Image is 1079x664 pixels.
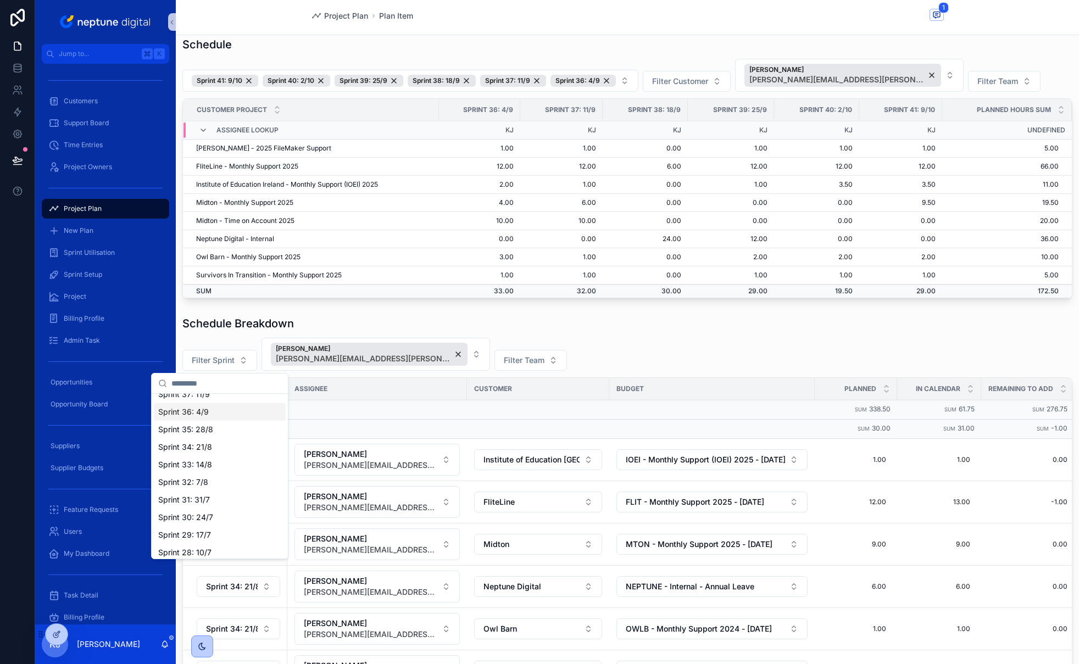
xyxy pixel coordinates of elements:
[520,194,603,212] td: 6.00
[688,140,774,158] td: 1.00
[988,540,1067,549] span: 0.00
[821,578,891,595] a: 6.00
[826,498,886,506] span: 12.00
[64,527,82,536] span: Users
[520,121,603,140] td: KJ
[51,378,92,387] span: Opportunities
[688,121,774,140] td: KJ
[294,612,460,645] a: Select Button
[294,528,460,560] button: Select Button
[988,624,1067,633] a: 0.00
[1037,426,1049,432] small: Sum
[944,406,956,412] small: Sum
[64,204,102,213] span: Project Plan
[942,194,1072,212] td: 19.50
[859,176,942,194] td: 3.50
[483,539,509,550] span: Midton
[603,194,688,212] td: 0.00
[520,212,603,230] td: 10.00
[616,618,808,639] button: Select Button
[774,230,859,248] td: 0.00
[908,540,970,549] span: 9.00
[616,384,644,393] span: Budget
[294,613,460,645] button: Select Button
[474,534,602,555] button: Select Button
[64,270,102,279] span: Sprint Setup
[413,76,460,85] span: Sprint 38: 18/9
[77,639,140,650] p: [PERSON_NAME]
[271,343,468,366] button: Unselect 69
[276,344,452,353] span: [PERSON_NAME]
[294,571,460,602] button: Select Button
[276,353,452,364] span: [PERSON_NAME][EMAIL_ADDRESS][PERSON_NAME][DOMAIN_NAME]
[183,212,439,230] td: Midton - Time on Account 2025
[64,505,118,514] span: Feature Requests
[603,158,688,176] td: 6.00
[859,266,942,284] td: 1.00
[183,176,439,194] td: Institute of Education Ireland - Monthly Support (IOEI) 2025
[42,243,169,263] a: Sprint Utilisation
[884,105,935,114] span: Sprint 41: 9/10
[42,135,169,155] a: Time Entries
[51,442,80,450] span: Suppliers
[942,284,1072,298] td: 172.50
[474,492,602,512] button: Select Button
[183,230,439,248] td: Neptune Digital - Internal
[158,529,211,540] span: Sprint 29: 17/7
[294,570,460,603] a: Select Button
[42,287,169,306] a: Project
[439,212,520,230] td: 10.00
[183,248,439,266] td: Owl Barn - Monthly Support 2025
[908,498,970,506] span: 13.00
[42,522,169,542] a: Users
[294,486,460,518] button: Select Button
[474,384,512,393] span: Customer
[474,449,603,471] a: Select Button
[268,76,314,85] span: Sprint 40: 2/10
[688,212,774,230] td: 0.00
[42,309,169,328] a: Billing Profile
[774,284,859,298] td: 19.50
[520,284,603,298] td: 32.00
[603,248,688,266] td: 0.00
[977,76,1018,87] span: Filter Team
[182,70,638,92] button: Select Button
[42,199,169,219] a: Project Plan
[158,512,213,523] span: Sprint 30: 24/7
[968,71,1041,92] button: Select Button
[483,496,515,507] span: FliteLine
[294,486,460,518] a: Select Button
[64,141,103,149] span: Time Entries
[42,607,169,627] a: Billing Profile
[942,212,1072,230] td: 20.00
[439,140,520,158] td: 1.00
[988,455,1067,464] span: 0.00
[182,37,232,52] h1: Schedule
[64,336,100,345] span: Admin Task
[64,613,104,622] span: Billing Profile
[942,230,1072,248] td: 36.00
[197,618,280,639] button: Select Button
[42,544,169,563] a: My Dashboard
[688,248,774,266] td: 2.00
[439,284,520,298] td: 33.00
[304,618,437,629] span: [PERSON_NAME]
[520,140,603,158] td: 1.00
[480,75,546,87] button: Unselect 65
[42,500,169,520] a: Feature Requests
[51,464,103,472] span: Supplier Budgets
[294,444,460,476] button: Select Button
[942,121,1072,140] td: undefined
[688,266,774,284] td: 1.00
[855,406,867,412] small: Sum
[749,65,925,74] span: [PERSON_NAME]
[340,76,387,85] span: Sprint 39: 25/9
[439,176,520,194] td: 2.00
[294,443,460,476] a: Select Button
[826,455,886,464] span: 1.00
[904,620,975,638] a: 1.00
[916,384,960,393] span: In Calendar
[42,113,169,133] a: Support Board
[603,140,688,158] td: 0.00
[439,194,520,212] td: 4.00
